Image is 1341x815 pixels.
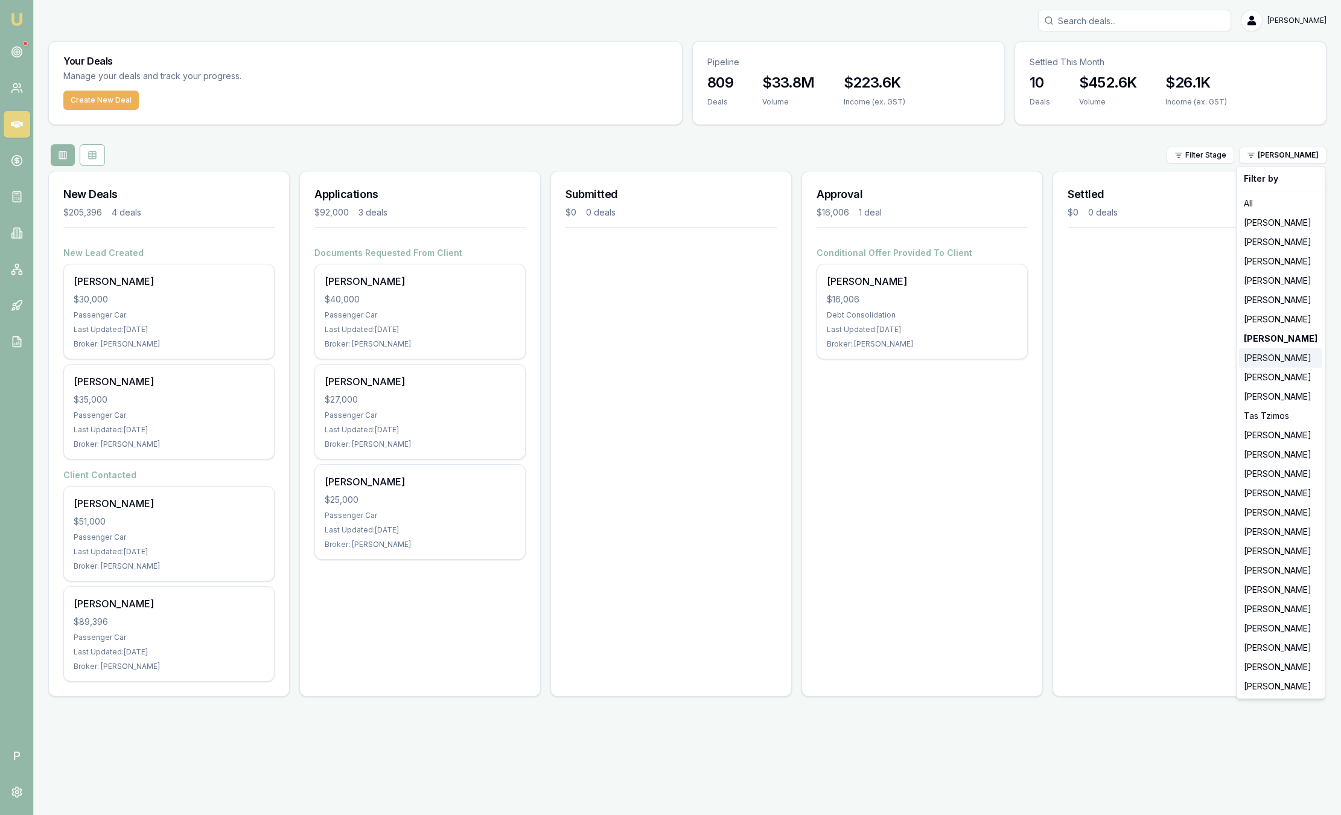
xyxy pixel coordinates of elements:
[1239,445,1322,464] div: [PERSON_NAME]
[1239,677,1322,696] div: [PERSON_NAME]
[1239,387,1322,406] div: [PERSON_NAME]
[1239,252,1322,271] div: [PERSON_NAME]
[1239,368,1322,387] div: [PERSON_NAME]
[1239,426,1322,445] div: [PERSON_NAME]
[1239,169,1322,188] div: Filter by
[1239,271,1322,290] div: [PERSON_NAME]
[1239,232,1322,252] div: [PERSON_NAME]
[1239,638,1322,657] div: [PERSON_NAME]
[1239,599,1322,619] div: [PERSON_NAME]
[1239,580,1322,599] div: [PERSON_NAME]
[1239,348,1322,368] div: [PERSON_NAME]
[1239,290,1322,310] div: [PERSON_NAME]
[1239,406,1322,426] div: Tas Tzimos
[1239,310,1322,329] div: [PERSON_NAME]
[1239,619,1322,638] div: [PERSON_NAME]
[1239,213,1322,232] div: [PERSON_NAME]
[1239,194,1322,213] div: All
[1239,503,1322,522] div: [PERSON_NAME]
[1239,464,1322,484] div: [PERSON_NAME]
[1239,657,1322,677] div: [PERSON_NAME]
[1239,484,1322,503] div: [PERSON_NAME]
[1239,542,1322,561] div: [PERSON_NAME]
[1239,561,1322,580] div: [PERSON_NAME]
[1239,522,1322,542] div: [PERSON_NAME]
[1244,333,1317,345] strong: [PERSON_NAME]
